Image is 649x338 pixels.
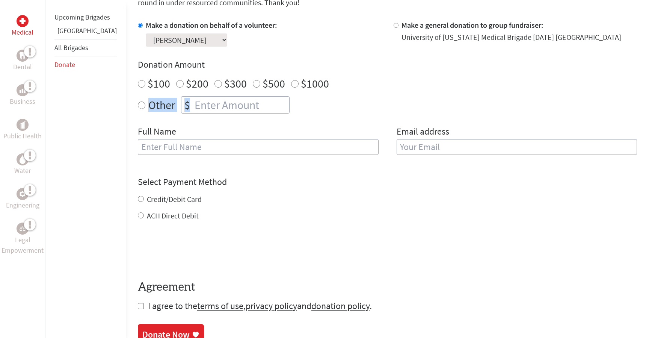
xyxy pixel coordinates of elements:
[148,76,170,91] label: $100
[301,76,329,91] label: $1000
[54,56,117,73] li: Donate
[54,43,88,52] a: All Brigades
[54,13,110,21] a: Upcoming Brigades
[20,121,26,129] img: Public Health
[20,18,26,24] img: Medical
[17,84,29,96] div: Business
[138,139,379,155] input: Enter Full Name
[54,26,117,39] li: Guatemala
[224,76,247,91] label: $300
[10,84,35,107] a: BusinessBusiness
[54,39,117,56] li: All Brigades
[148,300,372,312] span: I agree to the , and .
[311,300,370,312] a: donation policy
[12,15,33,38] a: MedicalMedical
[147,211,199,220] label: ACH Direct Debit
[57,26,117,35] a: [GEOGRAPHIC_DATA]
[13,50,32,72] a: DentalDental
[17,15,29,27] div: Medical
[138,59,637,71] h4: Donation Amount
[54,9,117,26] li: Upcoming Brigades
[197,300,243,312] a: terms of use
[12,27,33,38] p: Medical
[263,76,285,91] label: $500
[2,223,44,256] a: Legal EmpowermentLegal Empowerment
[146,20,277,30] label: Make a donation on behalf of a volunteer:
[6,200,39,211] p: Engineering
[20,226,26,231] img: Legal Empowerment
[20,52,26,59] img: Dental
[148,96,175,114] label: Other
[181,97,193,113] div: $
[138,126,176,139] label: Full Name
[54,60,75,69] a: Donate
[17,223,29,235] div: Legal Empowerment
[10,96,35,107] p: Business
[13,62,32,72] p: Dental
[147,194,202,204] label: Credit/Debit Card
[397,126,449,139] label: Email address
[17,119,29,131] div: Public Health
[138,280,637,294] h4: Agreement
[3,119,42,141] a: Public HealthPublic Health
[17,153,29,165] div: Water
[14,165,31,176] p: Water
[193,97,289,113] input: Enter Amount
[17,188,29,200] div: Engineering
[17,50,29,62] div: Dental
[138,236,252,265] iframe: reCAPTCHA
[246,300,297,312] a: privacy policy
[6,188,39,211] a: EngineeringEngineering
[20,191,26,197] img: Engineering
[20,155,26,164] img: Water
[2,235,44,256] p: Legal Empowerment
[397,139,637,155] input: Your Email
[20,87,26,93] img: Business
[3,131,42,141] p: Public Health
[401,20,543,30] label: Make a general donation to group fundraiser:
[138,176,637,188] h4: Select Payment Method
[401,32,621,42] div: University of [US_STATE] Medical Brigade [DATE] [GEOGRAPHIC_DATA]
[186,76,208,91] label: $200
[14,153,31,176] a: WaterWater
